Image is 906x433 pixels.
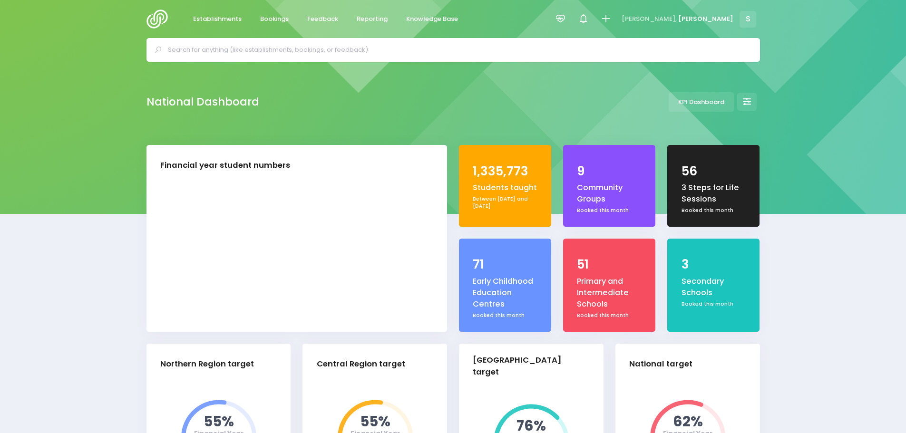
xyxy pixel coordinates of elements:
[146,96,259,108] h2: National Dashboard
[682,276,746,299] div: Secondary Schools
[682,182,746,205] div: 3 Steps for Life Sessions
[146,10,174,29] img: Logo
[577,312,642,319] div: Booked this month
[193,14,242,24] span: Establishments
[473,255,537,274] div: 71
[357,14,388,24] span: Reporting
[160,358,254,370] div: Northern Region target
[740,11,756,28] span: S
[577,255,642,274] div: 51
[307,14,338,24] span: Feedback
[577,162,642,181] div: 9
[473,312,537,319] div: Booked this month
[669,92,734,112] a: KPI Dashboard
[682,207,746,214] div: Booked this month
[317,358,405,370] div: Central Region target
[577,182,642,205] div: Community Groups
[473,195,537,210] div: Between [DATE] and [DATE]
[253,10,297,29] a: Bookings
[168,43,747,57] input: Search for anything (like establishments, bookings, or feedback)
[473,276,537,310] div: Early Childhood Education Centres
[473,162,537,181] div: 1,335,773
[399,10,466,29] a: Knowledge Base
[682,300,746,308] div: Booked this month
[473,182,537,193] div: Students taught
[300,10,346,29] a: Feedback
[406,14,458,24] span: Knowledge Base
[577,276,642,310] div: Primary and Intermediate Schools
[622,14,677,24] span: [PERSON_NAME],
[473,355,582,378] div: [GEOGRAPHIC_DATA] target
[682,162,746,181] div: 56
[260,14,289,24] span: Bookings
[185,10,250,29] a: Establishments
[678,14,733,24] span: [PERSON_NAME]
[160,160,290,172] div: Financial year student numbers
[349,10,396,29] a: Reporting
[629,358,692,370] div: National target
[682,255,746,274] div: 3
[577,207,642,214] div: Booked this month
